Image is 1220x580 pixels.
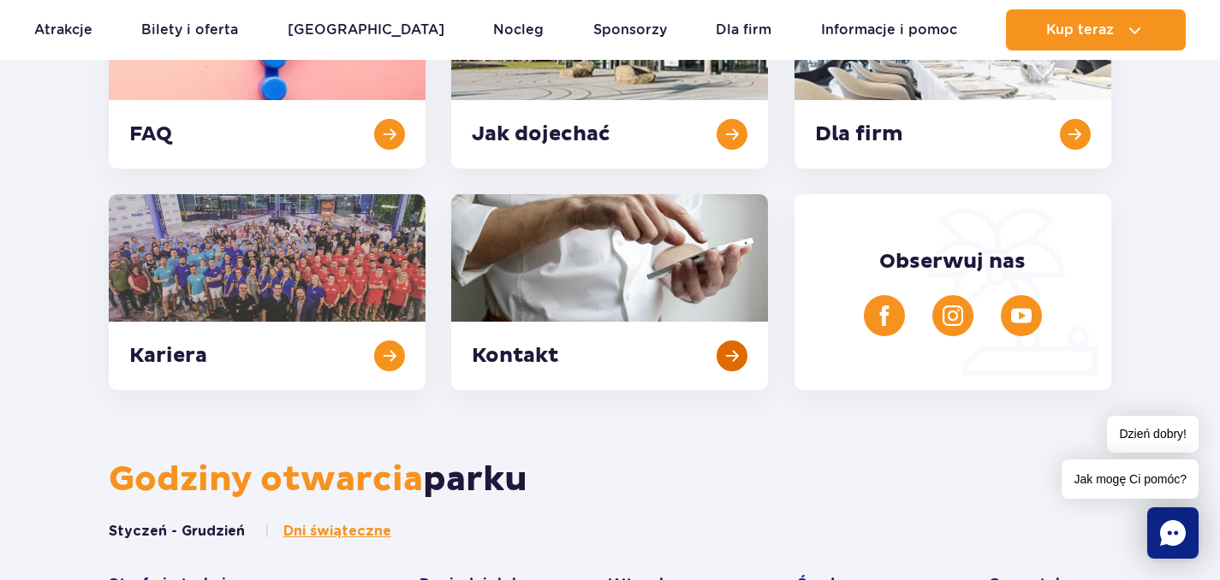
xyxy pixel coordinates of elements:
span: Obserwuj nas [879,249,1026,275]
img: Facebook [874,305,895,326]
div: Chat [1147,507,1199,559]
span: Dni świąteczne [283,522,391,541]
span: Kup teraz [1046,22,1114,38]
img: Instagram [943,305,963,326]
a: [GEOGRAPHIC_DATA] [288,9,444,50]
a: Dla firm [716,9,771,50]
button: Styczeń - Grudzień [109,522,245,541]
a: Sponsorzy [593,9,667,50]
a: Informacje i pomoc [821,9,957,50]
a: Atrakcje [34,9,92,50]
a: Bilety i oferta [141,9,238,50]
h2: parku [109,459,1111,501]
span: Jak mogę Ci pomóc? [1062,459,1199,499]
button: Dni świąteczne [264,522,391,541]
button: Kup teraz [1006,9,1186,50]
img: YouTube [1011,305,1032,326]
a: Nocleg [493,9,544,50]
span: Godziny otwarcia [109,459,423,501]
span: Dzień dobry! [1107,416,1199,453]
